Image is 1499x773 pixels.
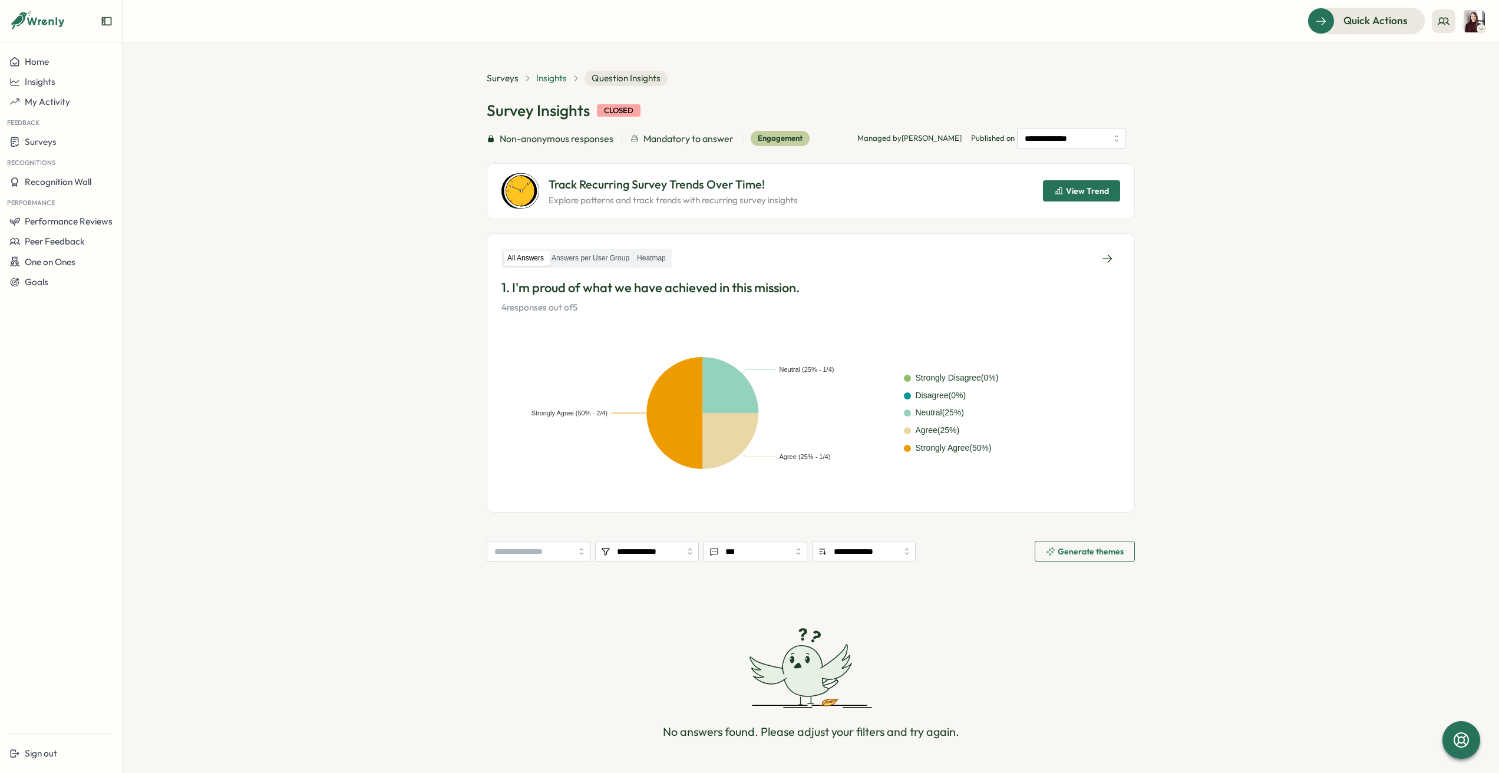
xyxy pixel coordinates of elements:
div: closed [597,104,640,117]
label: Heatmap [633,251,669,266]
div: Disagree ( 0 %) [916,389,966,402]
label: Answers per User Group [548,251,633,266]
text: Neutral (25% - 1/4) [779,366,834,373]
span: Goals [25,276,48,288]
p: 4 responses out of 5 [501,301,1120,314]
text: Strongly Agree (50% - 2/4) [531,409,608,417]
div: Strongly Agree ( 50 %) [916,442,992,455]
span: Generate themes [1058,547,1124,556]
button: Quick Actions [1308,8,1425,34]
p: Track Recurring Survey Trends Over Time! [549,176,798,194]
p: Managed by [857,133,962,144]
img: Sanna Tietjen [1462,10,1485,32]
span: Insights [25,76,55,87]
text: Agree (25% - 1/4) [779,454,830,461]
span: Non-anonymous responses [500,131,613,146]
span: Recognition Wall [25,176,91,187]
a: Surveys [487,72,519,85]
span: My Activity [25,96,70,107]
p: 1. I'm proud of what we have achieved in this mission. [501,279,1120,297]
h1: Survey Insights [487,100,590,121]
div: Neutral ( 25 %) [916,407,965,419]
span: [PERSON_NAME] [902,133,962,143]
button: Generate themes [1035,541,1135,562]
p: No answers found. Please adjust your filters and try again. [663,723,959,741]
span: Performance Reviews [25,216,113,227]
span: Published on [971,128,1125,149]
p: Explore patterns and track trends with recurring survey insights [549,194,798,207]
a: Insights [536,72,567,85]
div: Engagement [751,131,810,146]
span: Surveys [25,136,57,147]
div: Agree ( 25 %) [916,424,960,437]
div: Strongly Disagree ( 0 %) [916,372,999,385]
span: Quick Actions [1343,13,1408,28]
button: Expand sidebar [101,15,113,27]
span: Home [25,56,49,67]
span: Question Insights [585,71,668,86]
label: All Answers [504,251,547,266]
span: One on Ones [25,256,75,267]
span: View Trend [1066,187,1109,195]
span: Sign out [25,748,57,759]
span: Mandatory to answer [643,131,734,146]
button: View Trend [1043,180,1120,201]
span: Peer Feedback [25,236,85,247]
